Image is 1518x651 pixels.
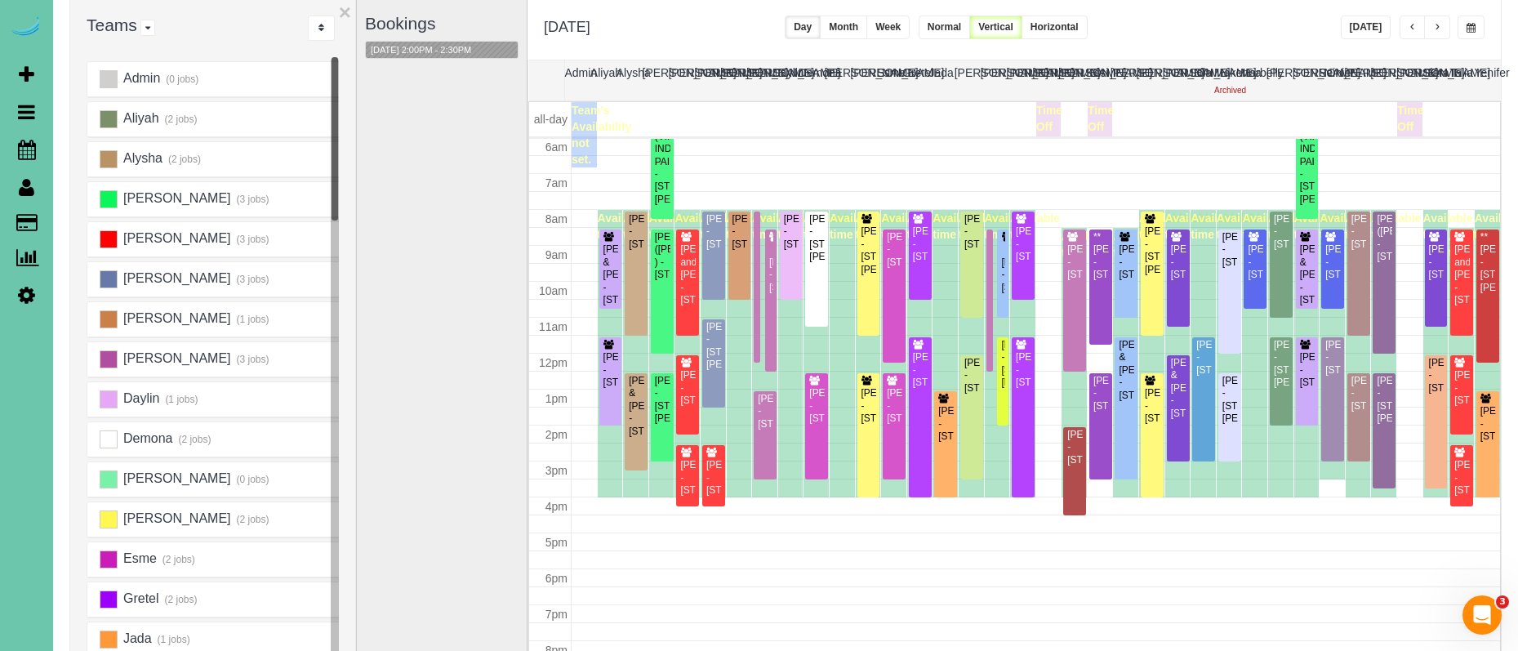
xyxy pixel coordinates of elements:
[121,271,230,285] span: [PERSON_NAME]
[1170,357,1186,420] div: [PERSON_NAME] & [PERSON_NAME] - [STREET_ADDRESS]
[1266,60,1293,100] th: [PERSON_NAME]
[1062,230,1111,259] span: Available time
[768,256,773,294] div: [PERSON_NAME] - [STREET_ADDRESS]
[1144,387,1160,425] div: [PERSON_NAME] - [STREET_ADDRESS]
[1341,16,1391,39] button: [DATE]
[799,60,825,100] th: Demona
[121,351,230,365] span: [PERSON_NAME]
[1480,231,1496,294] div: **[PERSON_NAME] - [STREET_ADDRESS][PERSON_NAME]
[164,74,199,85] small: (0 jobs)
[1032,60,1058,100] th: [PERSON_NAME]
[964,213,980,251] div: [PERSON_NAME] - [STREET_ADDRESS]
[1376,213,1392,264] div: [PERSON_NAME] ([PERSON_NAME]) - [STREET_ADDRESS]
[886,387,902,425] div: [PERSON_NAME] - [STREET_ADDRESS]
[876,60,902,100] th: Esme
[866,16,910,39] button: Week
[1093,375,1109,412] div: [PERSON_NAME] - [STREET_ADDRESS]
[752,212,802,241] span: Available time
[912,225,928,263] div: [PERSON_NAME] - [STREET_ADDRESS]
[1324,339,1341,377] div: [PERSON_NAME] - [STREET_ADDRESS]
[1351,213,1367,251] div: [PERSON_NAME] - [STREET_ADDRESS]
[1462,595,1502,635] iframe: Intercom live chat
[701,212,750,241] span: Available time
[649,212,699,241] span: Available time
[694,60,720,100] th: [PERSON_NAME]
[1423,212,1473,241] span: Available time
[603,243,619,306] div: [PERSON_NAME] & [PERSON_NAME] - [STREET_ADDRESS]
[545,392,568,405] span: 1pm
[121,471,230,485] span: [PERSON_NAME]
[778,212,828,241] span: Available time
[1015,351,1031,389] div: [PERSON_NAME] - [STREET_ADDRESS]
[1346,212,1396,241] span: Available time
[902,60,928,100] th: Gretel
[1422,60,1449,100] th: Siara
[1058,60,1084,100] th: [PERSON_NAME]
[706,321,722,372] div: [PERSON_NAME] - [STREET_ADDRESS][PERSON_NAME]
[1428,357,1445,395] div: [PERSON_NAME] - [STREET_ADDRESS]
[1242,212,1292,241] span: Available time
[1449,60,1475,100] th: Talia
[121,511,230,525] span: [PERSON_NAME]
[955,60,981,100] th: [PERSON_NAME]
[366,42,476,59] button: [DATE] 2:00PM - 2:30PM
[234,314,269,325] small: (1 jobs)
[746,60,772,100] th: [PERSON_NAME]
[166,154,201,165] small: (2 jobs)
[365,14,519,33] h3: Bookings
[881,212,931,241] span: Available time
[590,60,617,100] th: Aliyah
[121,151,162,165] span: Alysha
[964,357,980,395] div: [PERSON_NAME] - [STREET_ADDRESS]
[545,608,568,621] span: 7pm
[1022,16,1088,39] button: Horizontal
[907,212,957,241] span: Available time
[234,194,269,205] small: (3 jobs)
[959,212,1008,241] span: Available time
[1273,213,1289,251] div: [PERSON_NAME] - [STREET_ADDRESS]
[850,60,876,100] th: [PERSON_NAME]
[545,464,568,477] span: 3pm
[121,391,159,405] span: Daylin
[1214,85,1240,96] div: Archived
[1217,212,1266,241] span: Available time
[1111,60,1137,100] th: [PERSON_NAME]
[1191,212,1240,241] span: Available time
[820,16,867,39] button: Month
[160,554,195,565] small: (2 jobs)
[545,176,568,190] span: 7am
[121,191,230,205] span: [PERSON_NAME]
[121,551,156,565] span: Esme
[545,212,568,225] span: 8am
[679,459,696,497] div: [PERSON_NAME] - [STREET_ADDRESS]
[679,243,696,306] div: [PERSON_NAME] and [PERSON_NAME] - [STREET_ADDRESS]
[783,213,799,251] div: [PERSON_NAME] - [STREET_ADDRESS]
[1293,60,1319,100] th: [PERSON_NAME]
[1162,60,1188,100] th: [PERSON_NAME]
[1188,60,1214,100] th: Lola
[861,387,877,425] div: [PERSON_NAME] - [STREET_ADDRESS]
[643,60,669,100] th: [PERSON_NAME]
[545,428,568,441] span: 2pm
[545,248,568,261] span: 9am
[121,631,151,645] span: Jada
[87,16,137,34] span: Teams
[162,114,198,125] small: (2 jobs)
[1299,243,1315,306] div: [PERSON_NAME] & [PERSON_NAME] - [STREET_ADDRESS]
[1496,595,1509,609] span: 3
[804,212,853,241] span: Available time
[121,111,158,125] span: Aliyah
[10,16,42,39] img: Automaid Logo
[1113,230,1163,259] span: Available time
[830,212,879,241] span: Available time
[234,354,269,365] small: (3 jobs)
[1273,339,1289,390] div: [PERSON_NAME] - [STREET_ADDRESS][PERSON_NAME]
[539,356,568,369] span: 12pm
[706,213,722,251] div: [PERSON_NAME] - [STREET_ADDRESS]
[121,591,158,605] span: Gretel
[1370,60,1396,100] th: [PERSON_NAME]
[318,23,324,33] i: Sort Teams
[1214,60,1240,100] th: Makenna
[628,375,644,438] div: [PERSON_NAME] & [PERSON_NAME] - [STREET_ADDRESS]
[1344,60,1370,100] th: [PERSON_NAME]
